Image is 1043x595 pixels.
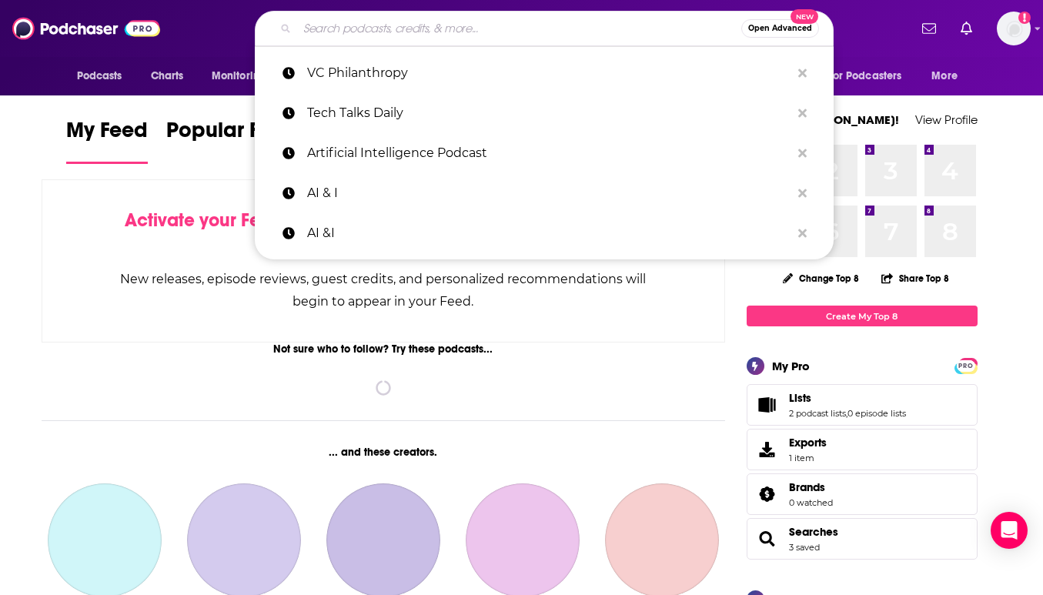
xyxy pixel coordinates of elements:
span: Brands [747,473,978,515]
div: Not sure who to follow? Try these podcasts... [42,343,726,356]
div: Open Intercom Messenger [991,512,1028,549]
button: Open AdvancedNew [741,19,819,38]
a: Popular Feed [166,117,297,164]
a: Create My Top 8 [747,306,978,326]
a: Charts [141,62,193,91]
a: 3 saved [789,542,820,553]
div: New releases, episode reviews, guest credits, and personalized recommendations will begin to appe... [119,268,648,313]
span: Exports [789,436,827,450]
a: Brands [789,480,833,494]
div: by following Podcasts, Creators, Lists, and other Users! [119,209,648,254]
a: Show notifications dropdown [954,15,978,42]
span: Popular Feed [166,117,297,152]
div: My Pro [772,359,810,373]
span: New [791,9,818,24]
a: AI & I [255,173,834,213]
button: open menu [66,62,142,91]
span: PRO [957,360,975,372]
a: 2 podcast lists [789,408,846,419]
span: 1 item [789,453,827,463]
a: Tech Talks Daily [255,93,834,133]
span: More [931,65,958,87]
span: Brands [789,480,825,494]
a: AI &I [255,213,834,253]
a: Exports [747,429,978,470]
a: Artificial Intelligence Podcast [255,133,834,173]
span: Podcasts [77,65,122,87]
img: User Profile [997,12,1031,45]
span: Charts [151,65,184,87]
p: AI &I [307,213,791,253]
a: VC Philanthropy [255,53,834,93]
span: Lists [747,384,978,426]
button: Change Top 8 [774,269,869,288]
p: Tech Talks Daily [307,93,791,133]
a: Searches [752,528,783,550]
p: Artificial Intelligence Podcast [307,133,791,173]
a: 0 watched [789,497,833,508]
div: Search podcasts, credits, & more... [255,11,834,46]
a: 0 episode lists [847,408,906,419]
button: open menu [921,62,977,91]
span: Activate your Feed [125,209,282,232]
span: Logged in as TrevorC [997,12,1031,45]
a: Lists [752,394,783,416]
a: Searches [789,525,838,539]
span: For Podcasters [828,65,902,87]
span: Exports [752,439,783,460]
button: Show profile menu [997,12,1031,45]
img: Podchaser - Follow, Share and Rate Podcasts [12,14,160,43]
span: , [846,408,847,419]
p: AI & I [307,173,791,213]
button: Share Top 8 [881,263,950,293]
div: ... and these creators. [42,446,726,459]
a: Lists [789,391,906,405]
a: My Feed [66,117,148,164]
button: open menu [201,62,286,91]
a: View Profile [915,112,978,127]
span: Open Advanced [748,25,812,32]
span: Monitoring [212,65,266,87]
a: Show notifications dropdown [916,15,942,42]
button: open menu [818,62,924,91]
input: Search podcasts, credits, & more... [297,16,741,41]
span: Lists [789,391,811,405]
p: VC Philanthropy [307,53,791,93]
svg: Add a profile image [1018,12,1031,24]
span: My Feed [66,117,148,152]
span: Searches [747,518,978,560]
a: Brands [752,483,783,505]
a: PRO [957,359,975,371]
